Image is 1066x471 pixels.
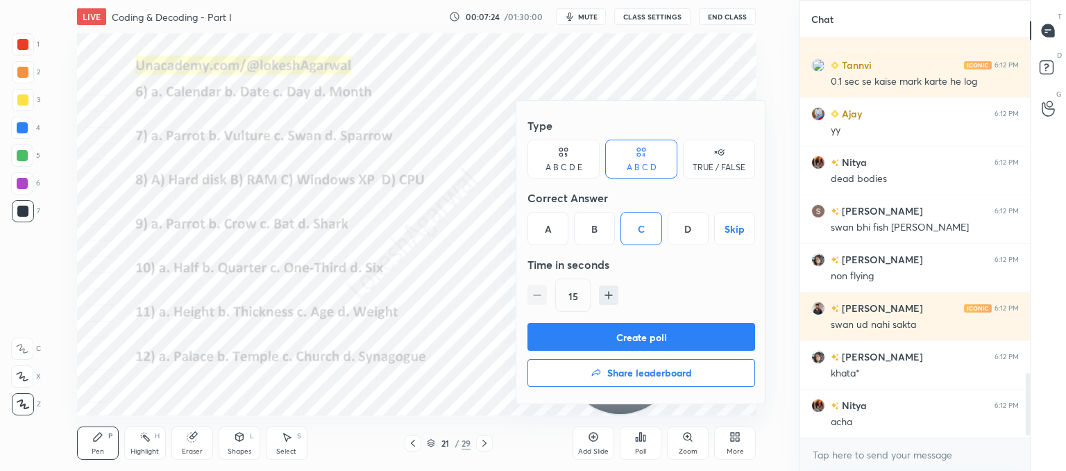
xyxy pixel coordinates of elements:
[714,212,755,245] button: Skip
[545,163,582,172] div: A B C D E
[527,359,755,387] button: Share leaderboard
[693,163,745,172] div: TRUE / FALSE
[527,212,568,245] div: A
[627,163,657,172] div: A B C D
[527,112,755,140] div: Type
[527,184,755,212] div: Correct Answer
[574,212,615,245] div: B
[527,323,755,351] button: Create poll
[620,212,661,245] div: C
[527,251,755,279] div: Time in seconds
[668,212,709,245] div: D
[607,368,692,378] h4: Share leaderboard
